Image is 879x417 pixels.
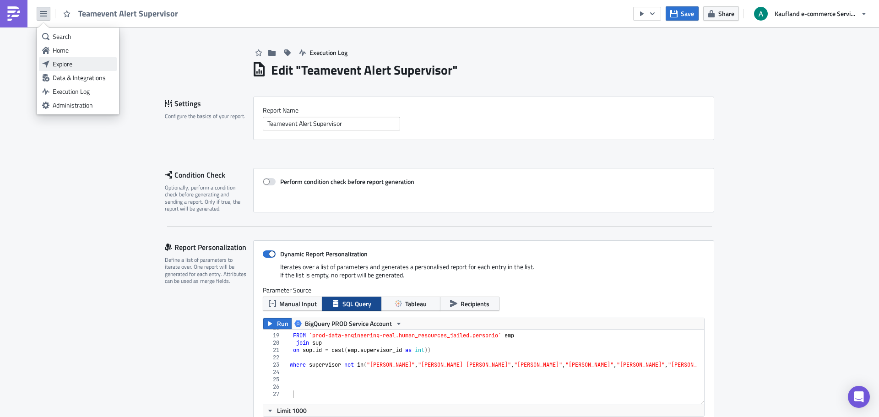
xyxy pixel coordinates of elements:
span: Save [681,9,694,18]
label: Report Nam﻿e [263,106,705,114]
div: Explore [53,60,114,69]
div: 21 [263,347,285,354]
button: BigQuery PROD Service Account [291,318,406,329]
button: Save [666,6,699,21]
div: Administration [53,101,114,110]
strong: Perform condition check before report generation [280,177,414,186]
p: Dear {{ row.supervisor }}, [4,14,437,21]
h1: Edit " Teamevent Alert Supervisor " [271,62,458,78]
div: Home [53,46,114,55]
div: 20 [263,339,285,347]
div: 22 [263,354,285,361]
div: Configure the basics of your report. [165,113,247,119]
p: Should an employee not appear in the list, it means they have either not participated in any team... [4,51,437,66]
button: Limit 1000 [263,405,310,416]
span: Limit 1000 [277,406,307,415]
button: Tableau [381,297,440,311]
p: Your remaining team event budget for the current fiscal year [4,4,437,11]
button: SQL Query [322,297,381,311]
div: Search [53,32,114,41]
button: Share [703,6,739,21]
div: Open Intercom Messenger [848,386,870,408]
div: 27 [263,390,285,398]
p: in order to increase the transparency with regards to your remaining team event budget for the cu... [4,34,437,49]
strong: Dynamic Report Personalization [280,249,368,259]
span: BigQuery PROD Service Account [305,318,392,329]
span: Recipients [461,299,489,309]
button: Run [263,318,292,329]
img: Avatar [753,6,769,22]
span: Teamevent Alert Supervisor [78,8,179,19]
div: Optionally, perform a condition check before generating and sending a report. Only if true, the r... [165,184,247,212]
div: Data & Integrations [53,73,114,82]
div: 25 [263,376,285,383]
div: 19 [263,332,285,339]
div: Condition Check [165,168,253,182]
button: Execution Log [294,45,352,60]
body: Rich Text Area. Press ALT-0 for help. [4,4,437,93]
span: Execution Log [309,48,347,57]
button: Manual Input [263,297,322,311]
div: Execution Log [53,87,114,96]
img: PushMetrics [6,6,21,21]
span: Manual Input [279,299,317,309]
div: 23 [263,361,285,368]
button: Recipients [440,297,499,311]
div: Define a list of parameters to iterate over. One report will be generated for each entry. Attribu... [165,256,247,285]
span: Share [718,9,734,18]
div: 26 [263,383,285,390]
p: If your team isn't displayed correctly below, please get in touch with [PERSON_NAME], and if you ... [4,69,437,83]
div: Report Personalization [165,240,253,254]
span: Tableau [405,299,427,309]
span: Run [277,318,288,329]
label: Parameter Source [263,286,705,294]
span: SQL Query [342,299,371,309]
button: Kaufland e-commerce Services GmbH & Co. KG [749,4,872,24]
div: Iterates over a list of parameters and generates a personalised report for each entry in the list... [263,263,705,286]
div: Settings [165,97,253,110]
div: 24 [263,368,285,376]
span: Kaufland e-commerce Services GmbH & Co. KG [775,9,857,18]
